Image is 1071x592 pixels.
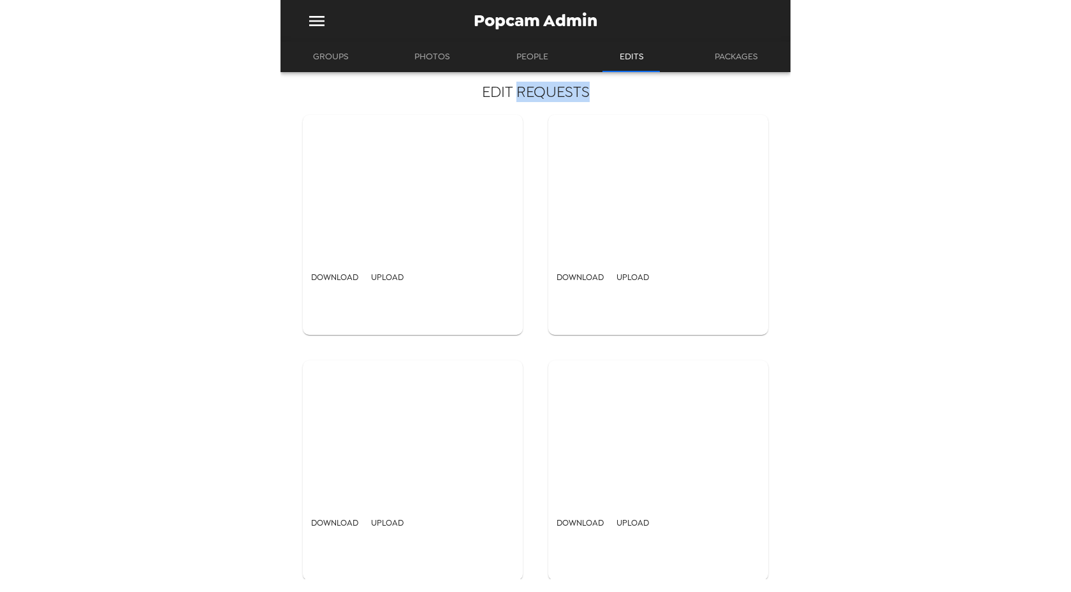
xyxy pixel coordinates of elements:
[367,268,407,288] button: Upload
[603,41,660,72] button: Edits
[303,360,523,488] div: Edit Request
[548,115,768,242] div: Edit Request
[553,514,607,533] a: Download
[703,41,769,72] button: Packages
[290,82,781,102] h5: EDIT REQUESTS
[553,268,607,288] a: Download
[367,514,407,533] button: Upload
[612,514,653,533] button: Upload
[612,268,653,288] button: Upload
[308,514,361,533] a: Download
[474,12,597,29] span: Popcam Admin
[403,41,462,72] button: Photos
[302,41,360,72] button: Groups
[504,41,561,72] button: People
[308,268,361,288] a: Download
[548,360,768,488] div: Edit Request
[303,115,523,242] div: Edit Request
